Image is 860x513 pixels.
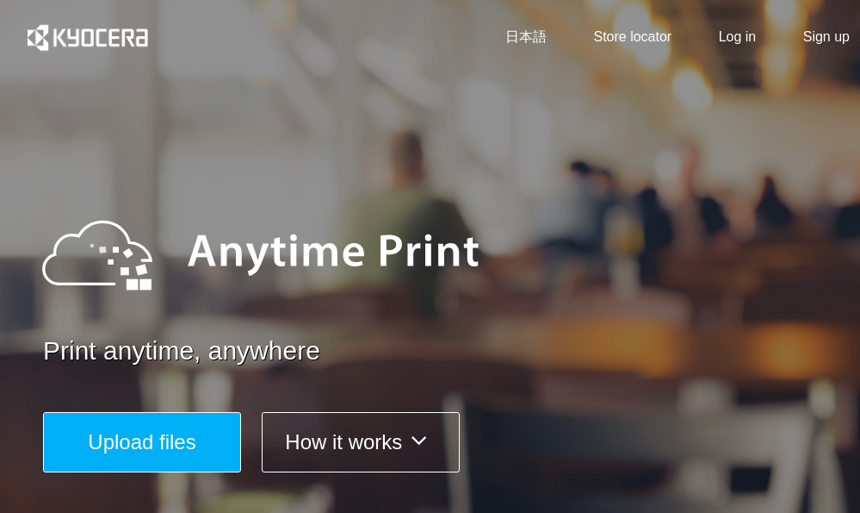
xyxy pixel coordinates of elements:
[43,333,860,370] a: Print anytime, anywhere
[593,28,671,47] a: Store locator
[803,28,850,47] a: Sign up
[43,412,241,472] button: Upload files
[505,28,547,47] a: 日本語
[719,28,757,47] a: Log in
[262,412,460,472] button: How it works
[88,430,195,454] span: Upload files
